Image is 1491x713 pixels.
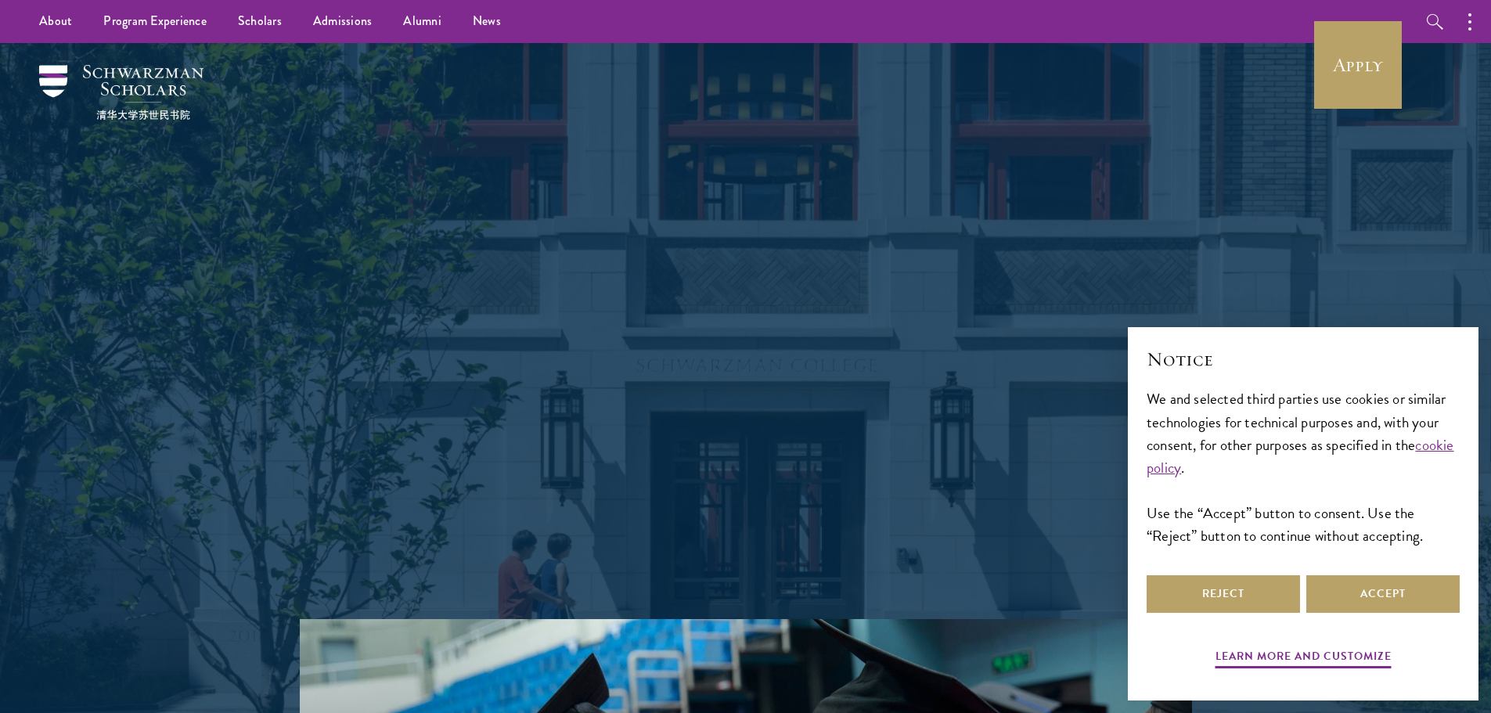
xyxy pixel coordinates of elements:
img: Schwarzman Scholars [39,65,203,120]
a: cookie policy [1147,434,1454,479]
button: Reject [1147,575,1300,613]
div: We and selected third parties use cookies or similar technologies for technical purposes and, wit... [1147,387,1460,546]
button: Learn more and customize [1215,646,1392,671]
a: Apply [1314,21,1402,109]
h2: Notice [1147,346,1460,373]
button: Accept [1306,575,1460,613]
